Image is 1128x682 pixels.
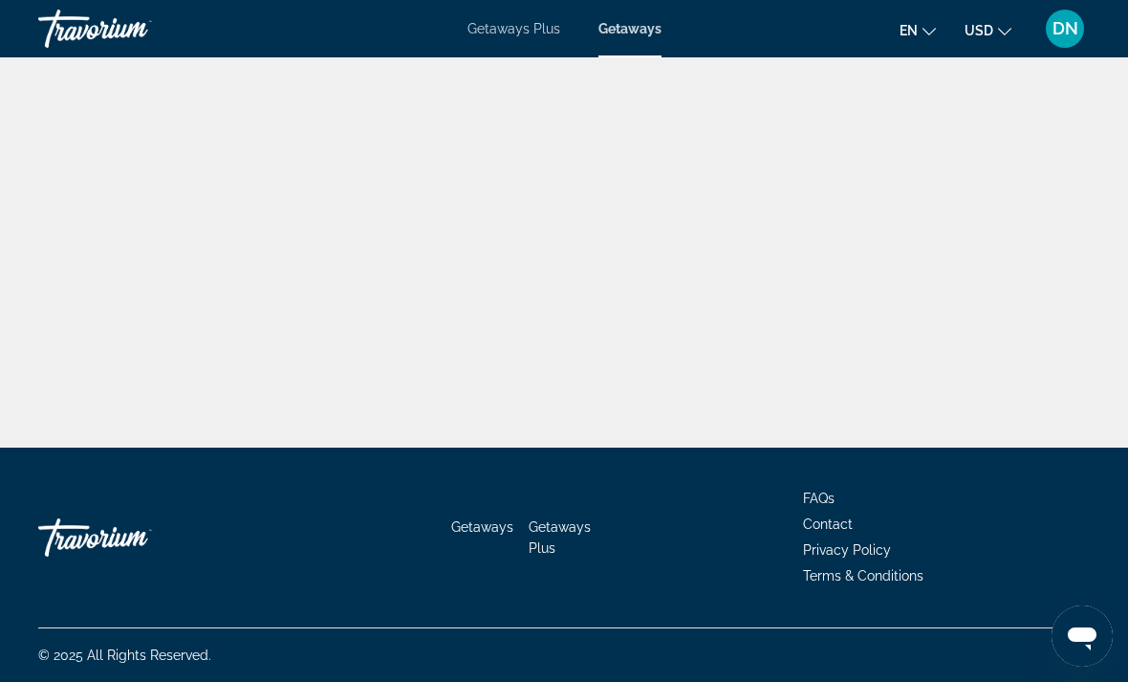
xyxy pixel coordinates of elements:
button: Change language [900,16,936,44]
span: DN [1052,19,1078,38]
button: Change currency [965,16,1011,44]
a: Travorium [38,4,229,54]
a: Go Home [38,509,229,566]
a: Contact [803,517,853,532]
a: Privacy Policy [803,542,891,558]
span: en [900,23,918,38]
a: Getaways Plus [529,519,591,556]
a: Terms & Conditions [803,568,923,583]
span: USD [965,23,993,38]
button: User Menu [1040,9,1090,49]
a: Getaways [451,519,513,535]
a: Getaways Plus [467,21,560,36]
a: FAQs [803,491,835,506]
iframe: Schaltfläche zum Öffnen des Messaging-Fensters [1052,605,1113,667]
span: © 2025 All Rights Reserved. [38,648,211,663]
a: Getaways [598,21,662,36]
